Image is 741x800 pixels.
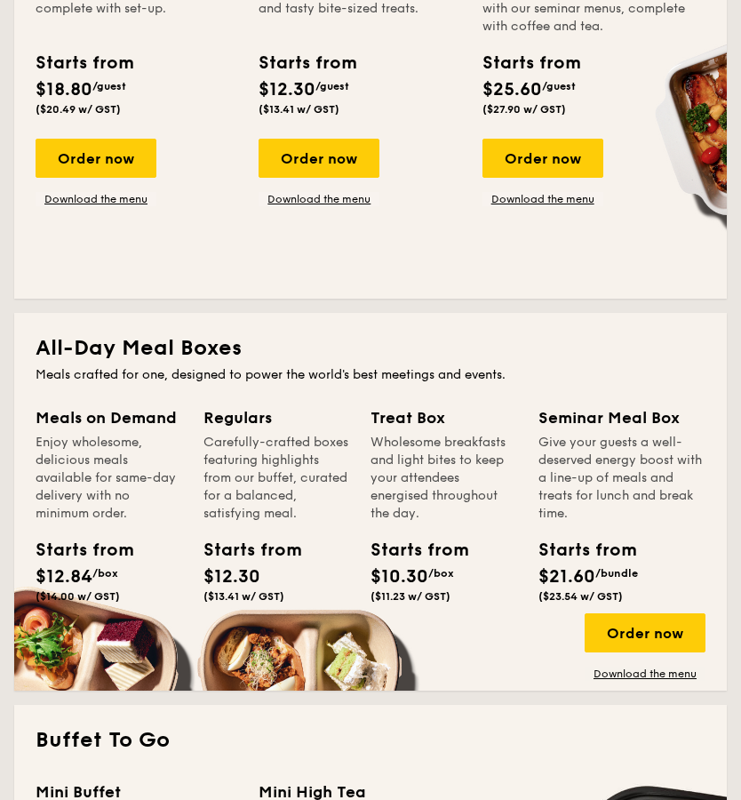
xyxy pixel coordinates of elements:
[36,435,182,524] div: Enjoy wholesome, delicious meals available for same-day delivery with no minimum order.
[203,538,269,564] div: Starts from
[538,567,595,588] span: $21.60
[259,104,339,116] span: ($13.41 w/ GST)
[259,51,353,77] div: Starts from
[585,668,705,682] a: Download the menu
[259,80,315,101] span: $12.30
[203,406,350,431] div: Regulars
[482,193,603,207] a: Download the menu
[36,335,705,364] h2: All-Day Meal Boxes
[428,568,454,580] span: /box
[538,538,615,564] div: Starts from
[585,614,705,653] div: Order now
[36,406,182,431] div: Meals on Demand
[370,435,517,524] div: Wholesome breakfasts and light bites to keep your attendees energised throughout the day.
[538,406,706,431] div: Seminar Meal Box
[92,81,126,93] span: /guest
[482,140,603,179] div: Order now
[370,567,428,588] span: $10.30
[203,435,350,524] div: Carefully-crafted boxes featuring highlights from our buffet, curated for a balanced, satisfying ...
[36,367,705,385] div: Meals crafted for one, designed to power the world's best meetings and events.
[36,538,101,564] div: Starts from
[36,591,120,604] span: ($14.00 w/ GST)
[36,567,92,588] span: $12.84
[36,727,705,756] h2: Buffet To Go
[203,591,284,604] span: ($13.41 w/ GST)
[542,81,576,93] span: /guest
[538,591,623,604] span: ($23.54 w/ GST)
[538,435,706,524] div: Give your guests a well-deserved energy boost with a line-up of meals and treats for lunch and br...
[92,568,118,580] span: /box
[36,51,130,77] div: Starts from
[482,51,579,77] div: Starts from
[370,591,450,604] span: ($11.23 w/ GST)
[315,81,349,93] span: /guest
[259,140,379,179] div: Order now
[259,193,379,207] a: Download the menu
[370,538,436,564] div: Starts from
[203,567,260,588] span: $12.30
[595,568,638,580] span: /bundle
[36,80,92,101] span: $18.80
[36,104,121,116] span: ($20.49 w/ GST)
[36,193,156,207] a: Download the menu
[482,104,566,116] span: ($27.90 w/ GST)
[36,140,156,179] div: Order now
[370,406,517,431] div: Treat Box
[482,80,542,101] span: $25.60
